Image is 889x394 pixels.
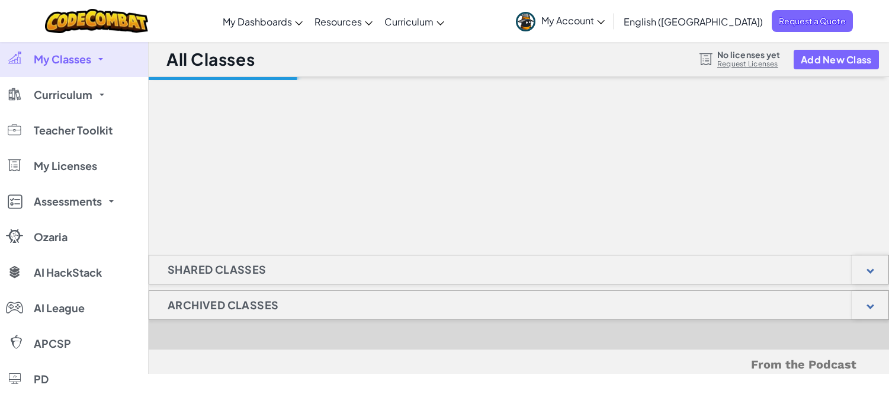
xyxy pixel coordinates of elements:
a: English ([GEOGRAPHIC_DATA]) [618,5,769,37]
h5: From the Podcast [181,355,856,374]
span: No licenses yet [717,50,780,59]
button: Add New Class [794,50,879,69]
a: Request Licenses [717,59,780,69]
a: Resources [309,5,378,37]
span: Assessments [34,196,102,207]
a: My Account [510,2,611,40]
span: My Licenses [34,161,97,171]
a: Curriculum [378,5,450,37]
h1: Shared Classes [149,255,285,284]
span: Curriculum [34,89,92,100]
img: avatar [516,12,535,31]
span: Ozaria [34,232,68,242]
span: AI HackStack [34,267,102,278]
span: My Classes [34,54,91,65]
img: CodeCombat logo [45,9,149,33]
h1: All Classes [166,48,255,71]
span: My Account [541,14,605,27]
a: My Dashboards [217,5,309,37]
span: Curriculum [384,15,434,28]
span: Teacher Toolkit [34,125,113,136]
h1: Archived Classes [149,290,297,320]
span: AI League [34,303,85,313]
span: English ([GEOGRAPHIC_DATA]) [624,15,763,28]
span: Resources [314,15,362,28]
a: Request a Quote [772,10,853,32]
span: My Dashboards [223,15,292,28]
